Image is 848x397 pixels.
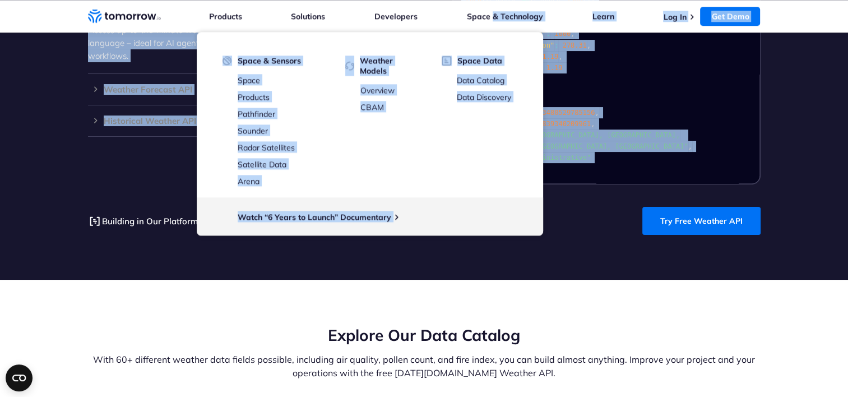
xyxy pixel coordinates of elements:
[457,56,502,66] span: Space Data
[88,325,761,346] h2: Explore Our Data Catalog
[554,30,571,38] span: 1000
[663,12,686,22] a: Log In
[238,56,301,66] span: Space & Sensors
[88,85,346,94] h3: Weather Forecast API
[360,102,384,112] a: CBAM
[467,11,543,21] a: Space & Technology
[238,142,295,153] a: Radar Satellites
[360,56,421,76] span: Weather Models
[587,41,591,49] span: ,
[642,207,761,235] a: Try Free Weather API
[522,109,595,117] span: 43.653480529785156
[88,117,346,125] h3: Historical Weather API
[542,53,558,61] span: 1.19
[526,120,591,128] span: 79.3839340209961
[571,30,574,38] span: ,
[88,214,198,228] a: Building in Our Platform
[688,142,692,150] span: ,
[592,11,614,21] a: Learn
[546,30,550,38] span: :
[461,131,688,150] span: "[GEOGRAPHIC_DATA], [GEOGRAPHIC_DATA], [GEOGRAPHIC_DATA], [GEOGRAPHIC_DATA], [GEOGRAPHIC_DATA]"
[457,75,504,85] a: Data Catalog
[374,11,418,21] a: Developers
[526,154,591,161] span: "administrative"
[700,7,760,26] a: Get Demo
[442,56,452,66] img: space-data.svg
[88,24,346,62] p: Access up-to-the-minute weather insights via JSON or natural language – ideal for AI agents, dash...
[291,11,325,21] a: Solutions
[360,85,395,95] a: Overview
[558,53,562,61] span: ,
[546,64,562,72] span: 1.19
[238,159,286,169] a: Satellite Data
[595,109,599,117] span: ,
[238,212,391,222] a: Watch “6 Years to Launch” Documentary
[238,109,275,119] a: Pathfinder
[591,120,595,128] span: ,
[562,41,586,49] span: 278.31
[88,8,161,25] a: Home link
[209,11,242,21] a: Products
[238,92,270,102] a: Products
[345,56,354,76] img: cycled.svg
[457,92,511,102] a: Data Discovery
[223,56,232,66] img: satelight.svg
[238,176,260,186] a: Arena
[6,364,33,391] button: Open CMP widget
[238,75,260,85] a: Space
[238,126,268,136] a: Sounder
[88,353,761,380] p: With 60+ different weather data fields possible, including air quality, pollen count, and fire in...
[554,41,558,49] span: :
